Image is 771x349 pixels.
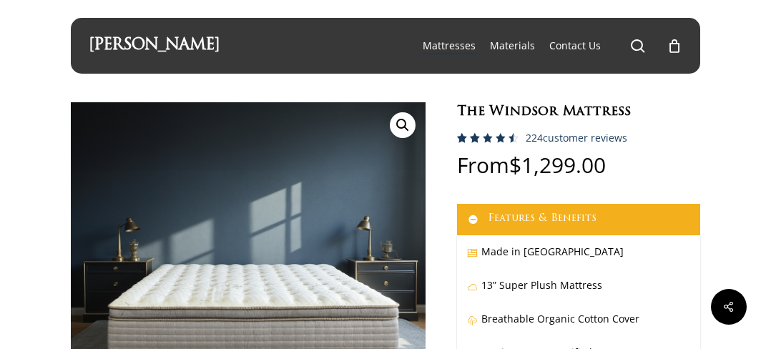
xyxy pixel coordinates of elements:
a: Mattresses [423,39,476,53]
a: Contact Us [549,39,601,53]
p: Breathable Organic Cotton Cover [467,310,690,343]
a: View full-screen image gallery [390,112,416,138]
div: Rated 4.59 out of 5 [457,133,519,143]
nav: Main Menu [416,18,682,74]
span: Rated out of 5 based on customer ratings [457,133,514,203]
p: 13” Super Plush Mattress [467,276,690,310]
a: 224customer reviews [526,132,627,144]
span: 223 [457,133,480,157]
a: Materials [490,39,535,53]
span: Contact Us [549,39,601,52]
a: Cart [667,38,682,54]
h1: The Windsor Mattress [457,102,700,122]
a: [PERSON_NAME] [89,38,220,54]
bdi: 1,299.00 [509,150,606,180]
span: Materials [490,39,535,52]
span: $ [509,150,521,180]
p: From [457,154,700,204]
span: Mattresses [423,39,476,52]
p: Made in [GEOGRAPHIC_DATA] [467,242,690,276]
span: 224 [526,131,543,144]
a: Features & Benefits [457,204,700,235]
